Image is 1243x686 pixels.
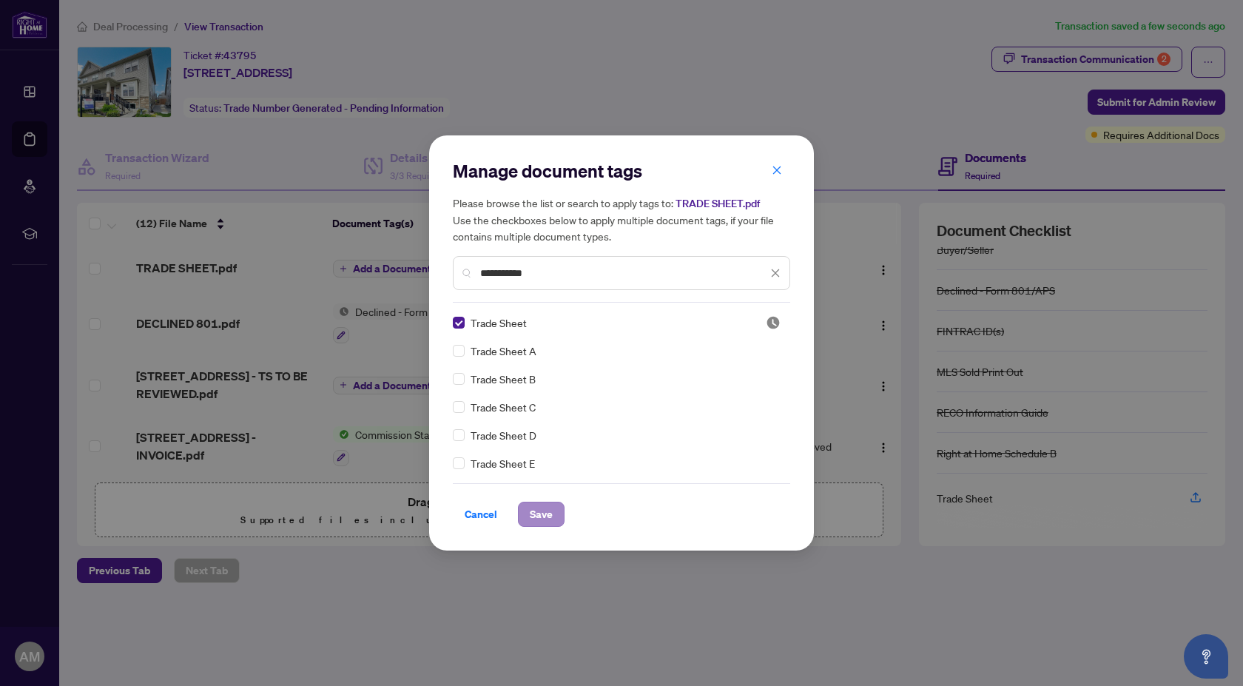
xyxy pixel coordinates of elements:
span: Trade Sheet E [471,455,535,471]
span: Pending Review [766,315,781,330]
h5: Please browse the list or search to apply tags to: Use the checkboxes below to apply multiple doc... [453,195,790,244]
span: Trade Sheet A [471,343,536,359]
button: Save [518,502,565,527]
span: Save [530,502,553,526]
button: Cancel [453,502,509,527]
span: Trade Sheet C [471,399,536,415]
span: Trade Sheet B [471,371,536,387]
h2: Manage document tags [453,159,790,183]
span: TRADE SHEET.pdf [676,197,760,210]
img: status [766,315,781,330]
span: Trade Sheet [471,315,527,331]
span: Cancel [465,502,497,526]
span: Trade Sheet D [471,427,536,443]
button: Open asap [1184,634,1228,679]
span: close [772,165,782,175]
span: close [770,268,781,278]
